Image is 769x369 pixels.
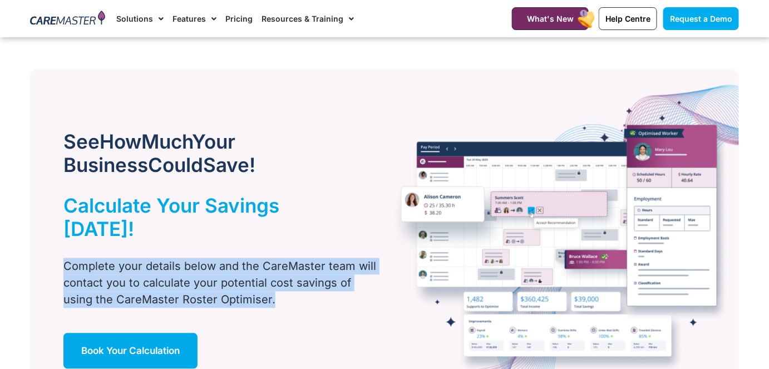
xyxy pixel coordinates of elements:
[63,130,100,154] span: See
[670,14,732,23] span: Request a Demo
[63,333,198,369] a: Book Your Calculation
[63,258,377,308] p: Complete your details below and the CareMaster team will contact you to calculate your potential ...
[527,14,574,23] span: What's New
[30,11,105,27] img: CareMaster Logo
[599,7,657,30] a: Help Centre
[605,14,650,23] span: Help Centre
[512,7,589,30] a: What's New
[203,154,255,177] span: Save!
[81,346,180,357] span: Book Your Calculation
[663,7,739,30] a: Request a Demo
[63,194,349,241] h2: Calculate Your Savings [DATE]!
[192,130,235,154] span: Your
[100,130,141,154] span: How
[63,154,148,177] span: Business
[141,130,192,154] span: Much
[148,154,203,177] span: Could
